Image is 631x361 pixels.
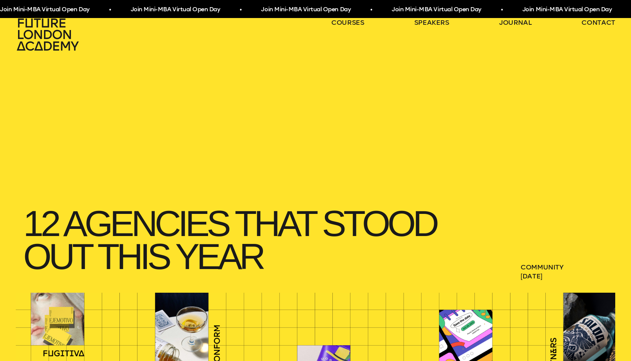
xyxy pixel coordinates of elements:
a: community [521,263,615,272]
span: [DATE] [521,272,615,281]
span: • [109,3,111,17]
a: courses [331,18,364,27]
a: speakers [414,18,449,27]
span: • [370,3,372,17]
span: • [501,3,503,17]
a: contact [581,18,615,27]
a: journal [499,18,532,27]
span: • [240,3,242,17]
h1: 12 agencies that stood out this year [16,200,457,281]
